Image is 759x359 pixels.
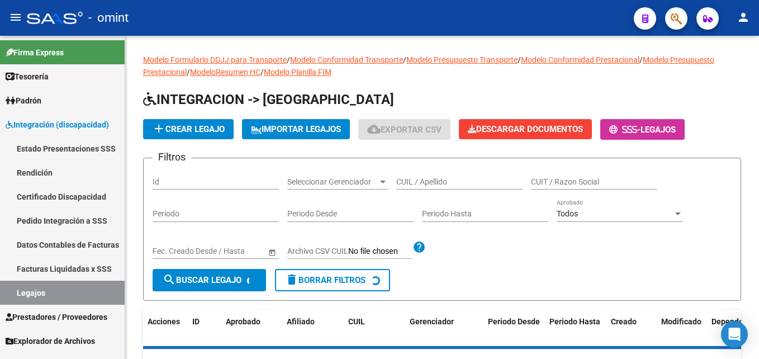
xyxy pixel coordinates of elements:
button: Buscar Legajo [153,269,266,291]
mat-icon: cloud_download [367,122,381,136]
span: - [609,125,641,135]
span: ID [192,317,200,326]
datatable-header-cell: Periodo Desde [483,310,545,347]
span: Periodo Desde [488,317,540,326]
button: Descargar Documentos [459,119,592,139]
a: Modelo Presupuesto Transporte [406,55,518,64]
span: Crear Legajo [152,124,225,134]
button: IMPORTAR LEGAJOS [242,119,350,139]
mat-icon: delete [285,273,298,286]
span: Aprobado [226,317,260,326]
datatable-header-cell: Gerenciador [405,310,483,347]
span: Firma Express [6,46,64,59]
button: -Legajos [600,119,685,140]
span: INTEGRACION -> [GEOGRAPHIC_DATA] [143,92,394,107]
span: Tesorería [6,70,49,83]
span: Gerenciador [410,317,454,326]
span: - omint [88,6,129,30]
span: Explorador de Archivos [6,335,95,347]
mat-icon: search [163,273,176,286]
input: Archivo CSV CUIL [348,247,412,257]
span: Prestadores / Proveedores [6,311,107,323]
span: IMPORTAR LEGAJOS [251,124,341,134]
a: Modelo Planilla FIM [264,68,331,77]
span: Dependencia [711,317,758,326]
datatable-header-cell: Aprobado [221,310,266,347]
datatable-header-cell: CUIL [344,310,405,347]
datatable-header-cell: Acciones [143,310,188,347]
datatable-header-cell: Periodo Hasta [545,310,606,347]
span: Archivo CSV CUIL [287,247,348,256]
mat-icon: help [412,240,426,254]
button: Borrar Filtros [275,269,390,291]
input: End date [197,247,252,256]
span: Padrón [6,95,41,107]
button: Crear Legajo [143,119,234,139]
span: Seleccionar Gerenciador [287,177,378,187]
span: CUIL [348,317,365,326]
h3: Filtros [153,149,191,165]
span: Legajos [641,125,676,135]
span: Borrar Filtros [285,275,366,285]
input: Start date [153,247,187,256]
mat-icon: person [737,11,750,24]
mat-icon: add [152,122,165,135]
a: ModeloResumen HC [190,68,260,77]
datatable-header-cell: ID [188,310,221,347]
span: Acciones [148,317,180,326]
span: Buscar Legajo [163,275,241,285]
datatable-header-cell: Modificado [657,310,707,347]
span: Afiliado [287,317,315,326]
div: Open Intercom Messenger [721,321,748,348]
datatable-header-cell: Afiliado [282,310,344,347]
span: Creado [611,317,637,326]
button: Exportar CSV [358,119,450,140]
span: Modificado [661,317,701,326]
button: Open calendar [266,246,278,258]
span: Todos [557,209,578,218]
a: Modelo Conformidad Prestacional [521,55,639,64]
span: Periodo Hasta [549,317,600,326]
span: Integración (discapacidad) [6,119,109,131]
mat-icon: menu [9,11,22,24]
datatable-header-cell: Creado [606,310,657,347]
a: Modelo Formulario DDJJ para Transporte [143,55,287,64]
span: Exportar CSV [367,125,442,135]
a: Modelo Conformidad Transporte [290,55,403,64]
span: Descargar Documentos [468,124,583,134]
